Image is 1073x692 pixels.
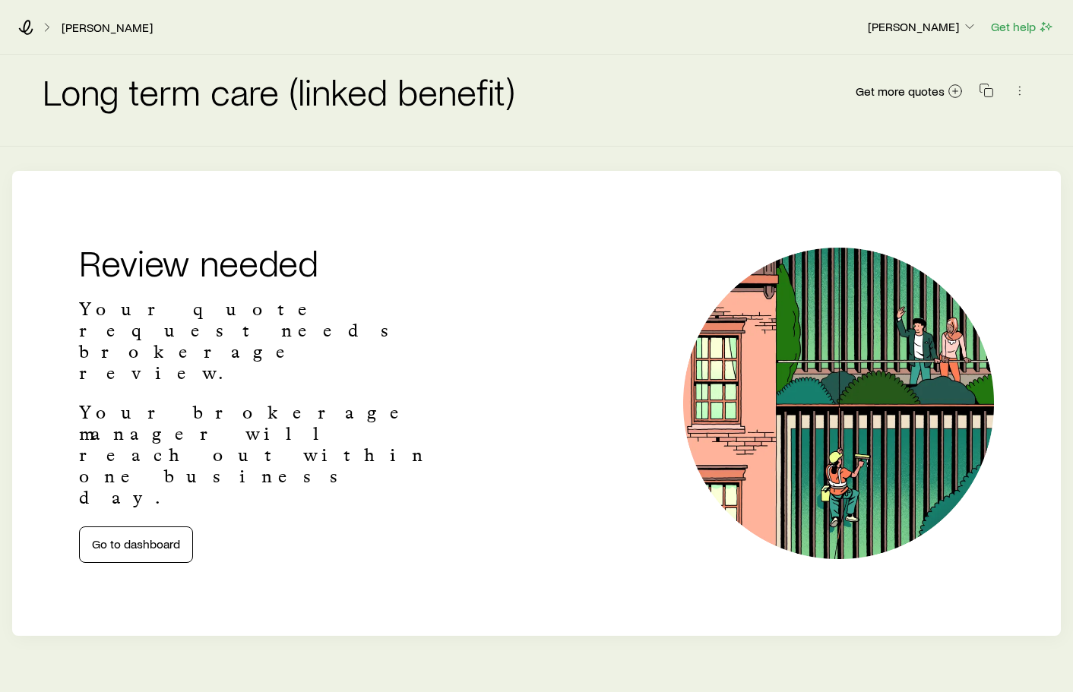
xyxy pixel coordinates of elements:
button: [PERSON_NAME] [867,18,978,36]
p: Your quote request needs brokerage review. [79,299,457,384]
h2: Review needed [79,244,457,280]
button: Get help [990,18,1055,36]
p: [PERSON_NAME] [868,19,977,34]
a: Go to dashboard [79,526,193,563]
a: [PERSON_NAME] [61,21,154,35]
p: Your brokerage manager will reach out within one business day. [79,402,457,508]
h2: Long term care (linked benefit) [43,73,514,109]
img: Illustration of a window cleaner. [683,248,994,558]
span: Get more quotes [856,85,945,97]
a: Get more quotes [855,83,964,100]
